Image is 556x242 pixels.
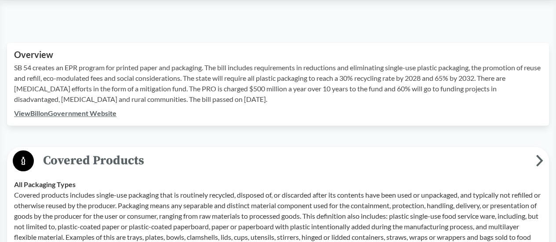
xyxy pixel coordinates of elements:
[14,50,542,60] h2: Overview
[10,150,546,172] button: Covered Products
[14,109,116,117] a: ViewBillonGovernment Website
[14,180,76,188] strong: All Packaging Types
[34,151,536,170] span: Covered Products
[14,62,542,105] p: SB 54 creates an EPR program for printed paper and packaging. The bill includes requirements in r...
